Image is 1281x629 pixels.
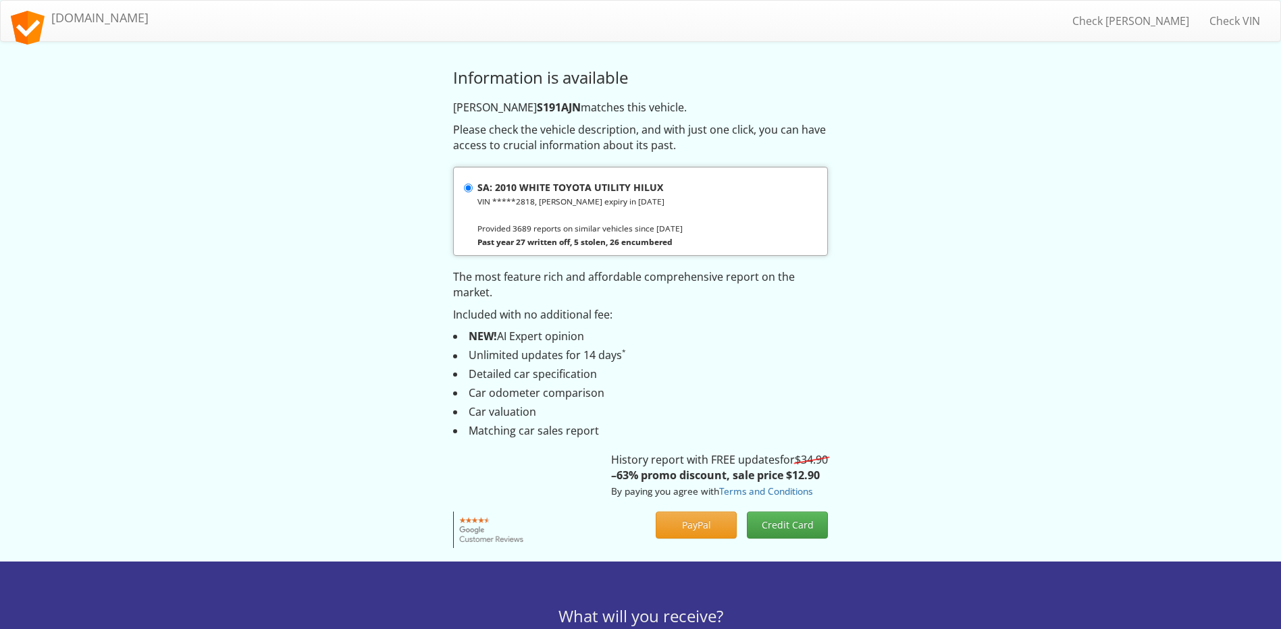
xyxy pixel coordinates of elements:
[611,468,820,483] strong: –63% promo discount, sale price $12.90
[719,485,812,497] a: Terms and Conditions
[469,329,497,344] strong: NEW!
[453,307,828,323] p: Included with no additional fee:
[780,452,828,467] span: for
[1062,4,1199,38] a: Check [PERSON_NAME]
[453,348,828,363] li: Unlimited updates for 14 days
[453,366,828,382] li: Detailed car specification
[656,512,737,539] button: PayPal
[477,196,664,207] small: VIN *****2818, [PERSON_NAME] expiry in [DATE]
[537,100,581,115] strong: S191AJN
[477,223,683,234] small: Provided 3689 reports on similar vehicles since [DATE]
[747,512,828,539] button: Credit Card
[453,423,828,439] li: Matching car sales report
[453,329,828,344] li: AI Expert opinion
[453,385,828,401] li: Car odometer comparison
[477,236,673,247] strong: Past year 27 written off, 5 stolen, 26 encumbered
[453,100,828,115] p: [PERSON_NAME] matches this vehicle.
[453,512,531,548] img: Google customer reviews
[464,184,473,192] input: SA: 2010 WHITE TOYOTA UTILITY HILUX VIN *****2818, [PERSON_NAME] expiry in [DATE] Provided 3689 r...
[453,69,828,86] h3: Information is available
[256,607,1026,625] h3: What will you receive?
[611,452,828,499] p: History report with FREE updates
[1199,4,1270,38] a: Check VIN
[1,1,159,34] a: [DOMAIN_NAME]
[611,485,812,497] small: By paying you agree with
[453,404,828,420] li: Car valuation
[795,452,828,467] s: $34.90
[11,11,45,45] img: logo.svg
[477,181,663,194] strong: SA: 2010 WHITE TOYOTA UTILITY HILUX
[453,269,828,300] p: The most feature rich and affordable comprehensive report on the market.
[453,122,828,153] p: Please check the vehicle description, and with just one click, you can have access to crucial inf...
